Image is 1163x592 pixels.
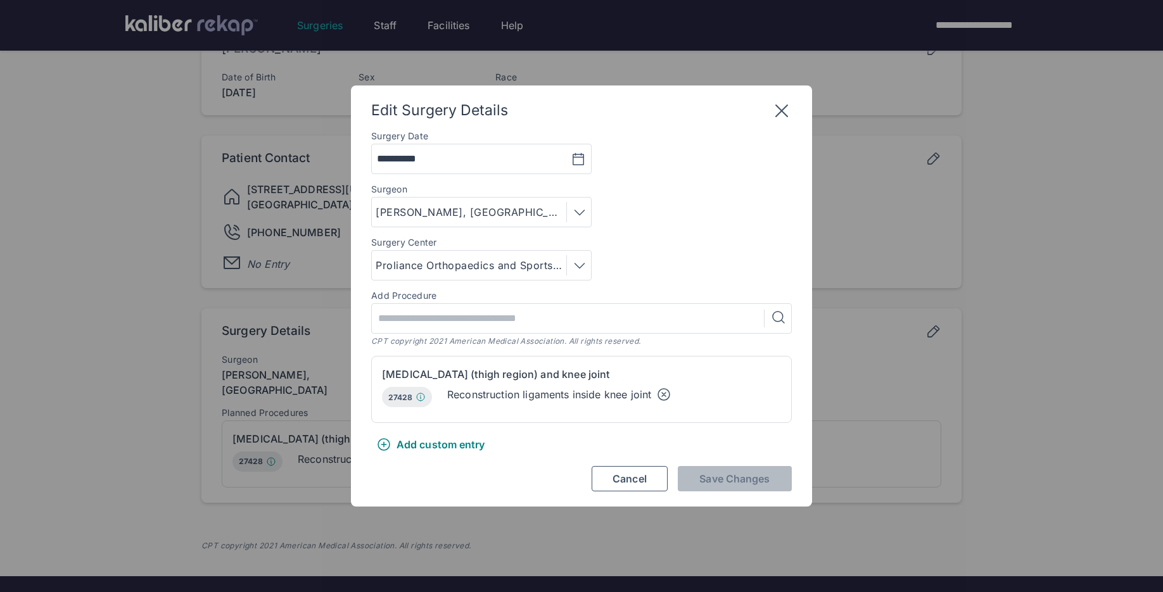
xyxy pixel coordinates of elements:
div: Surgery Date [371,131,428,141]
span: Cancel [613,472,647,485]
img: Info.77c6ff0b.svg [416,392,426,402]
button: Save Changes [678,466,792,491]
div: CPT copyright 2021 American Medical Association. All rights reserved. [371,336,792,346]
div: Add Procedure [371,291,792,301]
label: Surgeon [371,184,792,194]
button: Cancel [592,466,668,491]
div: Reconstruction ligaments inside knee joint [447,387,651,402]
input: MM/DD/YYYY [377,151,474,167]
label: Surgery Center [371,237,792,248]
div: [PERSON_NAME], [GEOGRAPHIC_DATA] [376,205,566,220]
div: [MEDICAL_DATA] (thigh region) and knee joint [382,367,781,382]
span: Save Changes [699,472,770,485]
div: Proliance Orthopaedics and Sports Medicine [376,258,566,273]
div: 27428 [382,387,432,407]
span: Edit Surgery Details [371,101,508,119]
div: Add custom entry [376,437,485,452]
